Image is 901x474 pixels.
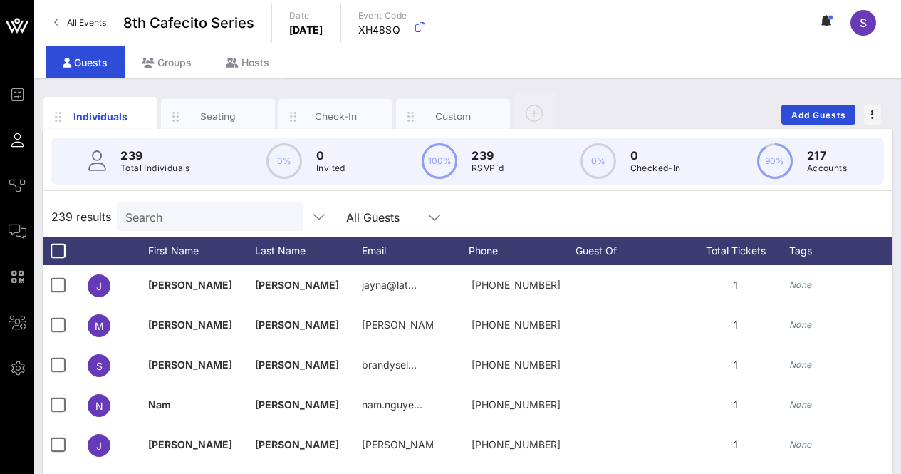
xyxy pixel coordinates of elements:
span: 8th Cafecito Series [123,12,254,34]
span: N [95,400,103,412]
span: J [96,440,102,452]
span: S [96,360,103,372]
div: Seating [187,110,250,123]
span: [PERSON_NAME] [255,438,339,450]
p: [DATE] [289,23,323,37]
div: S [850,10,876,36]
span: Nam [148,398,171,411]
i: None [789,319,812,330]
span: +13104367738 [472,279,561,291]
div: Groups [125,46,209,78]
span: [PERSON_NAME] [255,398,339,411]
span: [PERSON_NAME] [255,319,339,331]
p: XH48SQ [358,23,407,37]
div: 1 [682,305,789,345]
div: 1 [682,385,789,425]
p: Total Individuals [120,161,190,175]
p: jayna@lat… [362,265,417,305]
p: 0 [316,147,345,164]
i: None [789,399,812,410]
button: Add Guests [781,105,855,125]
span: +17147957099 [472,359,561,371]
p: [PERSON_NAME]… [362,425,433,465]
span: [PERSON_NAME] [255,359,339,371]
div: Phone [469,237,576,265]
p: 239 [472,147,504,164]
span: J [96,280,102,292]
span: +15054852520 [472,398,561,411]
p: 217 [807,147,847,164]
div: Total Tickets [682,237,789,265]
span: [PERSON_NAME] [255,279,339,291]
span: Add Guests [791,110,847,120]
div: Email [362,237,469,265]
p: Event Code [358,9,407,23]
div: All Guests [346,211,400,224]
span: M [95,320,104,332]
div: Hosts [209,46,286,78]
div: 1 [682,345,789,385]
i: None [789,439,812,450]
div: Check-In [304,110,368,123]
p: brandysel… [362,345,417,385]
span: [PERSON_NAME] [148,359,232,371]
div: Last Name [255,237,362,265]
div: Individuals [69,109,132,124]
p: RSVP`d [472,161,504,175]
span: [PERSON_NAME] [148,279,232,291]
p: Checked-In [630,161,681,175]
i: None [789,359,812,370]
p: [PERSON_NAME]@t… [362,305,433,345]
div: Guest Of [576,237,682,265]
p: Invited [316,161,345,175]
span: 239 results [51,208,111,225]
span: +13018302848 [472,438,561,450]
span: S [860,16,867,30]
p: 0 [630,147,681,164]
p: Date [289,9,323,23]
span: +17148898060 [472,319,561,331]
p: Accounts [807,161,847,175]
p: nam.nguye… [362,385,422,425]
i: None [789,279,812,290]
span: [PERSON_NAME] [148,438,232,450]
a: All Events [46,11,115,34]
span: [PERSON_NAME] [148,319,232,331]
p: 239 [120,147,190,164]
div: All Guests [338,202,452,231]
div: 1 [682,265,789,305]
div: 1 [682,425,789,465]
div: First Name [148,237,255,265]
div: Guests [46,46,125,78]
span: All Events [67,17,106,28]
div: Custom [422,110,485,123]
